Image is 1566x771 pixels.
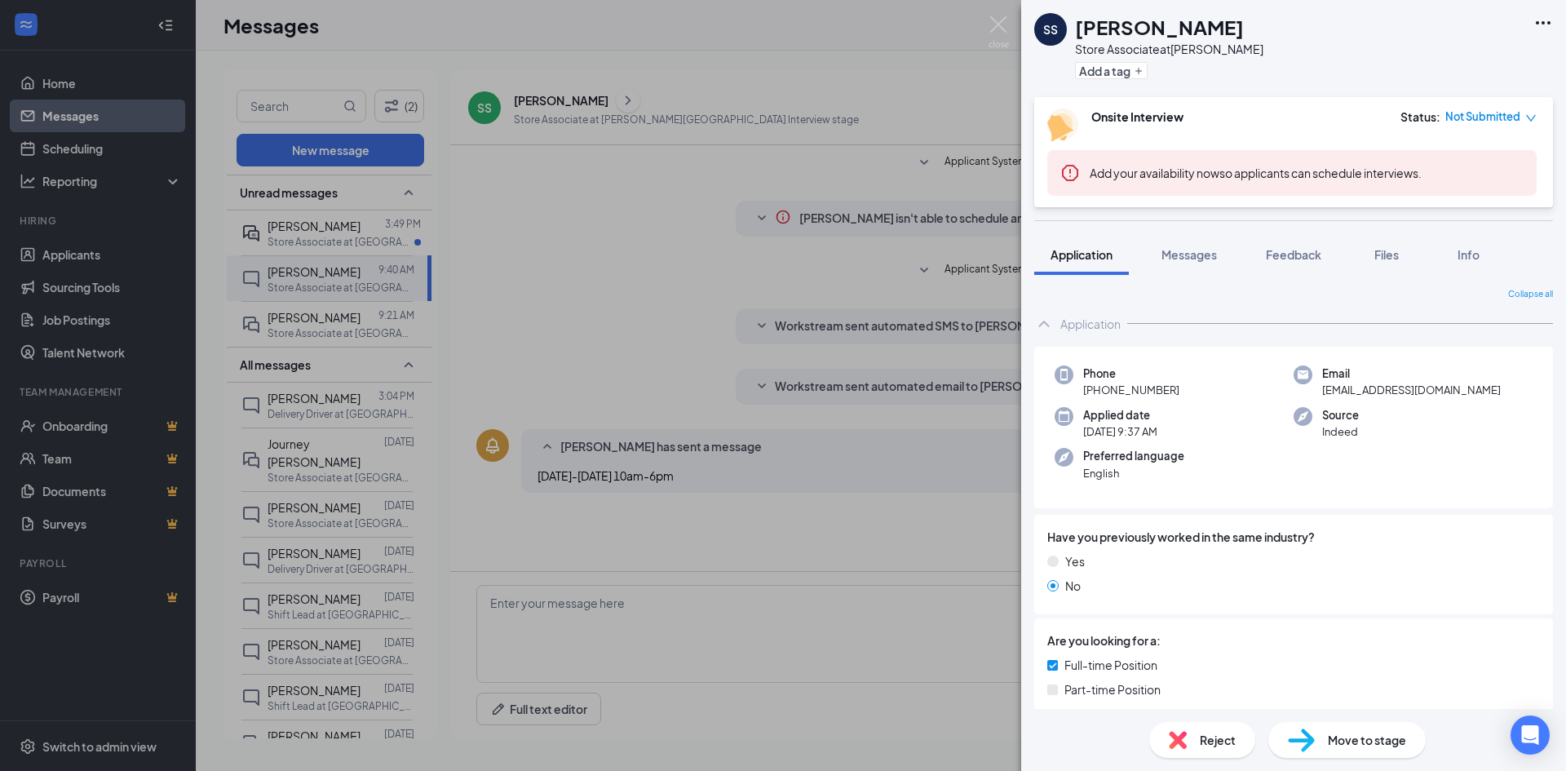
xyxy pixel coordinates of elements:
span: [EMAIL_ADDRESS][DOMAIN_NAME] [1322,382,1501,398]
div: Status : [1400,109,1440,125]
span: Part-time Position [1064,680,1161,698]
span: Reject [1200,731,1236,749]
span: Source [1322,407,1359,423]
span: Email [1322,366,1501,382]
svg: Plus [1134,66,1144,76]
span: Yes [1065,552,1085,570]
span: Collapse all [1508,288,1553,301]
span: Are you looking for a: [1047,631,1161,649]
span: Info [1458,247,1480,262]
span: Feedback [1266,247,1321,262]
div: Open Intercom Messenger [1511,716,1550,755]
span: down [1525,113,1537,124]
span: [PHONE_NUMBER] [1083,382,1179,398]
span: Full-time Position [1064,656,1157,674]
span: Application [1051,247,1113,262]
span: Messages [1161,247,1217,262]
div: Application [1060,316,1121,332]
span: so applicants can schedule interviews. [1090,166,1422,180]
span: Files [1374,247,1399,262]
span: No [1065,577,1081,595]
svg: Error [1060,163,1080,183]
span: Move to stage [1328,731,1406,749]
span: [DATE] 9:37 AM [1083,423,1157,440]
h1: [PERSON_NAME] [1075,13,1244,41]
span: English [1083,465,1184,481]
div: Store Associate at [PERSON_NAME] [1075,41,1263,57]
button: Add your availability now [1090,165,1219,181]
span: Seasonal Position [1064,705,1159,723]
button: PlusAdd a tag [1075,62,1148,79]
span: Not Submitted [1445,109,1520,125]
span: Phone [1083,366,1179,382]
span: Indeed [1322,423,1359,440]
svg: Ellipses [1533,13,1553,33]
span: Applied date [1083,407,1157,423]
b: Onsite Interview [1091,109,1183,124]
span: Have you previously worked in the same industry? [1047,528,1315,546]
div: SS [1043,21,1058,38]
svg: ChevronUp [1034,314,1054,334]
span: Preferred language [1083,448,1184,464]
